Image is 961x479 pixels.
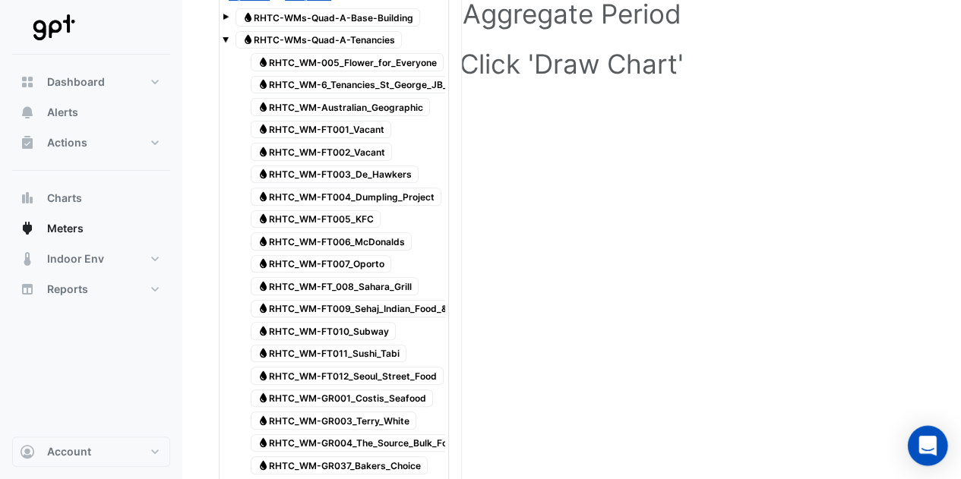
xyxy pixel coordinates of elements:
[47,74,105,90] span: Dashboard
[20,282,35,297] app-icon: Reports
[258,213,269,225] fa-icon: Water
[251,456,428,474] span: RHTC_WM-GR037_Bakers_Choice
[12,183,170,213] button: Charts
[251,255,391,273] span: RHTC_WM-FT007_Oporto
[12,97,170,128] button: Alerts
[251,165,419,184] span: RHTC_WM-FT003_De_Hawkers
[258,101,269,112] fa-icon: Water
[258,370,269,381] fa-icon: Water
[18,12,87,43] img: Company Logo
[251,322,396,340] span: RHTC_WM-FT010_Subway
[258,303,269,314] fa-icon: Water
[258,56,269,68] fa-icon: Water
[258,146,269,157] fa-icon: Water
[20,221,35,236] app-icon: Meters
[258,191,269,202] fa-icon: Water
[20,191,35,206] app-icon: Charts
[12,436,170,467] button: Account
[251,277,419,295] span: RHTC_WM-FT_008_Sahara_Grill
[251,434,471,452] span: RHTC_WM-GR004_The_Source_Bulk_Foods
[258,280,269,291] fa-icon: Water
[258,169,269,180] fa-icon: Water
[258,235,269,247] fa-icon: Water
[242,11,254,23] fa-icon: Water
[251,76,471,94] span: RHTC_WM-6_Tenancies_St_George_JB_HiFi
[258,437,269,449] fa-icon: Water
[20,251,35,266] app-icon: Indoor Env
[258,392,269,404] fa-icon: Water
[258,325,269,336] fa-icon: Water
[47,251,104,266] span: Indoor Env
[47,135,87,150] span: Actions
[47,105,78,120] span: Alerts
[251,300,492,318] span: RHTC_WM-FT009_Sehaj_Indian_Food_&_Sweets
[251,53,444,71] span: RHTC_WM-005_Flower_for_Everyone
[47,282,88,297] span: Reports
[251,188,441,206] span: RHTC_WM-FT004_Dumpling_Project
[12,244,170,274] button: Indoor Env
[12,67,170,97] button: Dashboard
[258,459,269,471] fa-icon: Water
[258,258,269,269] fa-icon: Water
[251,210,381,228] span: RHTC_WM-FT005_KFC
[236,31,402,49] span: RHTC-WMs-Quad-A-Tenancies
[251,345,406,363] span: RHTC_WM-FT011_Sushi_Tabi
[12,274,170,304] button: Reports
[12,213,170,244] button: Meters
[243,48,900,80] h1: Click 'Draw Chart'
[47,444,91,459] span: Account
[251,232,412,251] span: RHTC_WM-FT006_McDonalds
[20,105,35,120] app-icon: Alerts
[258,124,269,135] fa-icon: Water
[908,426,948,466] div: Open Intercom Messenger
[20,74,35,90] app-icon: Dashboard
[251,389,433,408] span: RHTC_WM-GR001_Costis_Seafood
[47,221,84,236] span: Meters
[12,128,170,158] button: Actions
[251,367,444,385] span: RHTC_WM-FT012_Seoul_Street_Food
[258,79,269,90] fa-icon: Water
[258,348,269,359] fa-icon: Water
[20,135,35,150] app-icon: Actions
[258,414,269,426] fa-icon: Water
[251,98,430,116] span: RHTC_WM-Australian_Geographic
[251,121,391,139] span: RHTC_WM-FT001_Vacant
[236,8,420,27] span: RHTC-WMs-Quad-A-Base-Building
[47,191,82,206] span: Charts
[251,411,416,430] span: RHTC_WM-GR003_Terry_White
[251,143,392,161] span: RHTC_WM-FT002_Vacant
[242,34,254,46] fa-icon: Water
